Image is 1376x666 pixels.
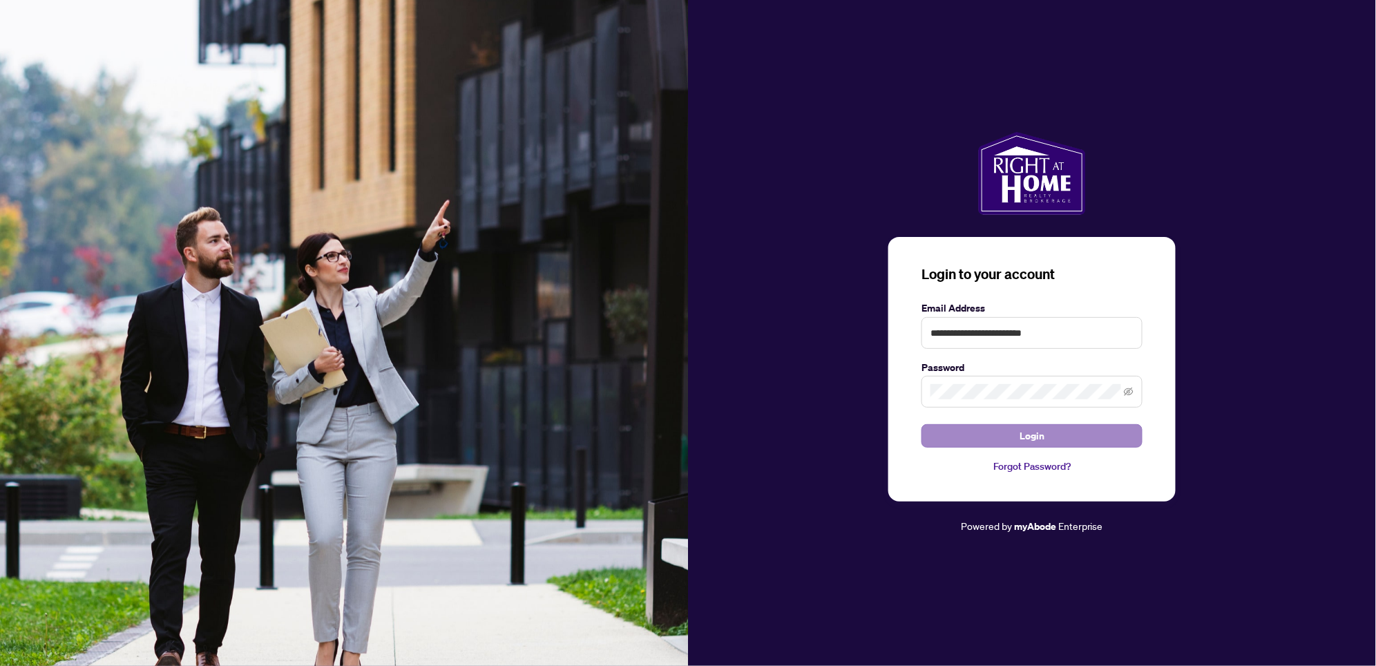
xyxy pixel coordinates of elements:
button: Login [921,424,1143,448]
h3: Login to your account [921,265,1143,284]
label: Email Address [921,301,1143,316]
a: Forgot Password? [921,459,1143,474]
span: Login [1020,425,1044,447]
img: ma-logo [978,132,1085,215]
span: Powered by [961,520,1012,532]
a: myAbode [1014,519,1056,534]
span: eye-invisible [1124,387,1134,397]
span: Enterprise [1058,520,1103,532]
label: Password [921,360,1143,375]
